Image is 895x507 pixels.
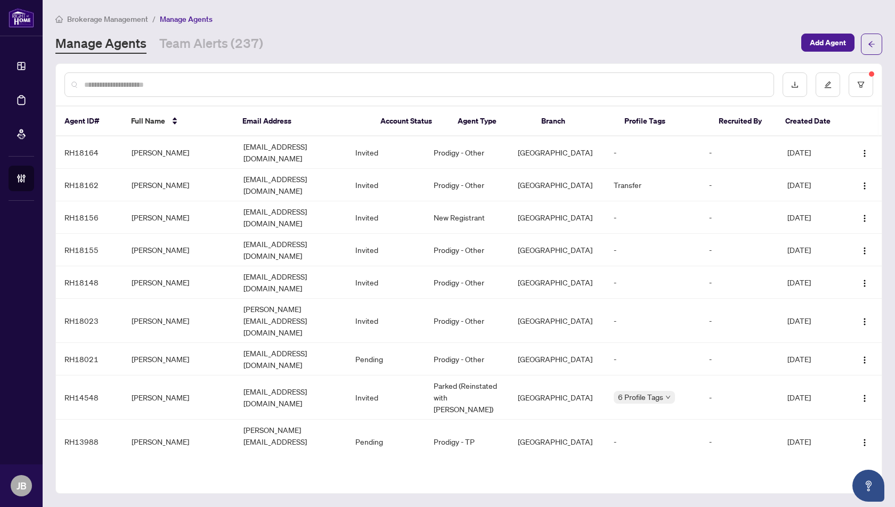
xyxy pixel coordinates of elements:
td: RH14548 [56,375,123,420]
td: [GEOGRAPHIC_DATA] [509,234,606,266]
td: [EMAIL_ADDRESS][DOMAIN_NAME] [235,343,347,375]
td: Invited [347,375,425,420]
td: - [605,136,701,169]
td: Pending [347,343,425,375]
span: Manage Agents [160,14,213,24]
td: - [605,420,701,464]
td: Invited [347,136,425,169]
span: Full Name [131,115,165,127]
td: - [605,201,701,234]
span: edit [824,81,832,88]
td: Invited [347,201,425,234]
td: - [701,266,779,299]
td: - [701,201,779,234]
td: [PERSON_NAME] [123,201,235,234]
th: Created Date [777,107,843,136]
th: Recruited By [710,107,777,136]
td: Transfer [605,169,701,201]
span: download [791,81,799,88]
td: - [605,299,701,343]
td: RH18155 [56,234,123,266]
td: [PERSON_NAME] [123,420,235,464]
td: Parked (Reinstated with [PERSON_NAME]) [425,375,509,420]
td: - [701,420,779,464]
td: [GEOGRAPHIC_DATA] [509,136,606,169]
td: - [701,299,779,343]
td: Prodigy - Other [425,266,509,299]
button: Logo [856,209,873,226]
img: Logo [860,182,869,190]
img: Logo [860,247,869,255]
td: [DATE] [779,375,846,420]
td: [DATE] [779,136,846,169]
th: Agent ID# [56,107,123,136]
button: Logo [856,312,873,329]
a: Manage Agents [55,35,147,54]
td: [PERSON_NAME] [123,136,235,169]
td: RH18156 [56,201,123,234]
img: Logo [860,356,869,364]
td: - [605,234,701,266]
img: Logo [860,149,869,158]
td: [EMAIL_ADDRESS][DOMAIN_NAME] [235,136,347,169]
td: [PERSON_NAME][EMAIL_ADDRESS][DOMAIN_NAME] [235,420,347,464]
th: Branch [533,107,616,136]
td: - [605,266,701,299]
td: RH13988 [56,420,123,464]
img: Logo [860,279,869,288]
td: [EMAIL_ADDRESS][DOMAIN_NAME] [235,266,347,299]
td: [EMAIL_ADDRESS][DOMAIN_NAME] [235,201,347,234]
td: [EMAIL_ADDRESS][DOMAIN_NAME] [235,169,347,201]
td: Invited [347,266,425,299]
button: Logo [856,433,873,450]
td: Prodigy - Other [425,136,509,169]
td: [PERSON_NAME] [123,234,235,266]
img: Logo [860,317,869,326]
td: Prodigy - Other [425,343,509,375]
td: Pending [347,420,425,464]
span: Add Agent [810,34,846,51]
td: Invited [347,299,425,343]
td: RH18164 [56,136,123,169]
td: [PERSON_NAME] [123,375,235,420]
button: Open asap [852,470,884,502]
td: Prodigy - Other [425,234,509,266]
td: - [701,136,779,169]
button: Logo [856,176,873,193]
td: [DATE] [779,420,846,464]
td: [PERSON_NAME] [123,343,235,375]
button: Logo [856,274,873,291]
td: Prodigy - Other [425,169,509,201]
span: home [55,15,63,23]
span: arrow-left [868,40,875,48]
td: [EMAIL_ADDRESS][DOMAIN_NAME] [235,234,347,266]
button: Logo [856,350,873,367]
th: Full Name [123,107,233,136]
span: filter [857,81,865,88]
td: [GEOGRAPHIC_DATA] [509,343,606,375]
button: edit [816,72,840,97]
td: - [605,343,701,375]
img: Logo [860,214,869,223]
span: Brokerage Management [67,14,148,24]
td: [PERSON_NAME] [123,266,235,299]
td: Invited [347,234,425,266]
td: Prodigy - TP [425,420,509,464]
img: Logo [860,394,869,403]
span: 6 Profile Tags [618,391,663,403]
th: Agent Type [449,107,532,136]
td: [DATE] [779,201,846,234]
td: [GEOGRAPHIC_DATA] [509,169,606,201]
td: [PERSON_NAME] [123,299,235,343]
td: [DATE] [779,234,846,266]
td: [GEOGRAPHIC_DATA] [509,201,606,234]
th: Email Address [234,107,372,136]
td: [DATE] [779,169,846,201]
th: Profile Tags [616,107,710,136]
td: RH18021 [56,343,123,375]
button: Logo [856,389,873,406]
td: RH18023 [56,299,123,343]
td: RH18148 [56,266,123,299]
td: [EMAIL_ADDRESS][DOMAIN_NAME] [235,375,347,420]
td: - [701,169,779,201]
